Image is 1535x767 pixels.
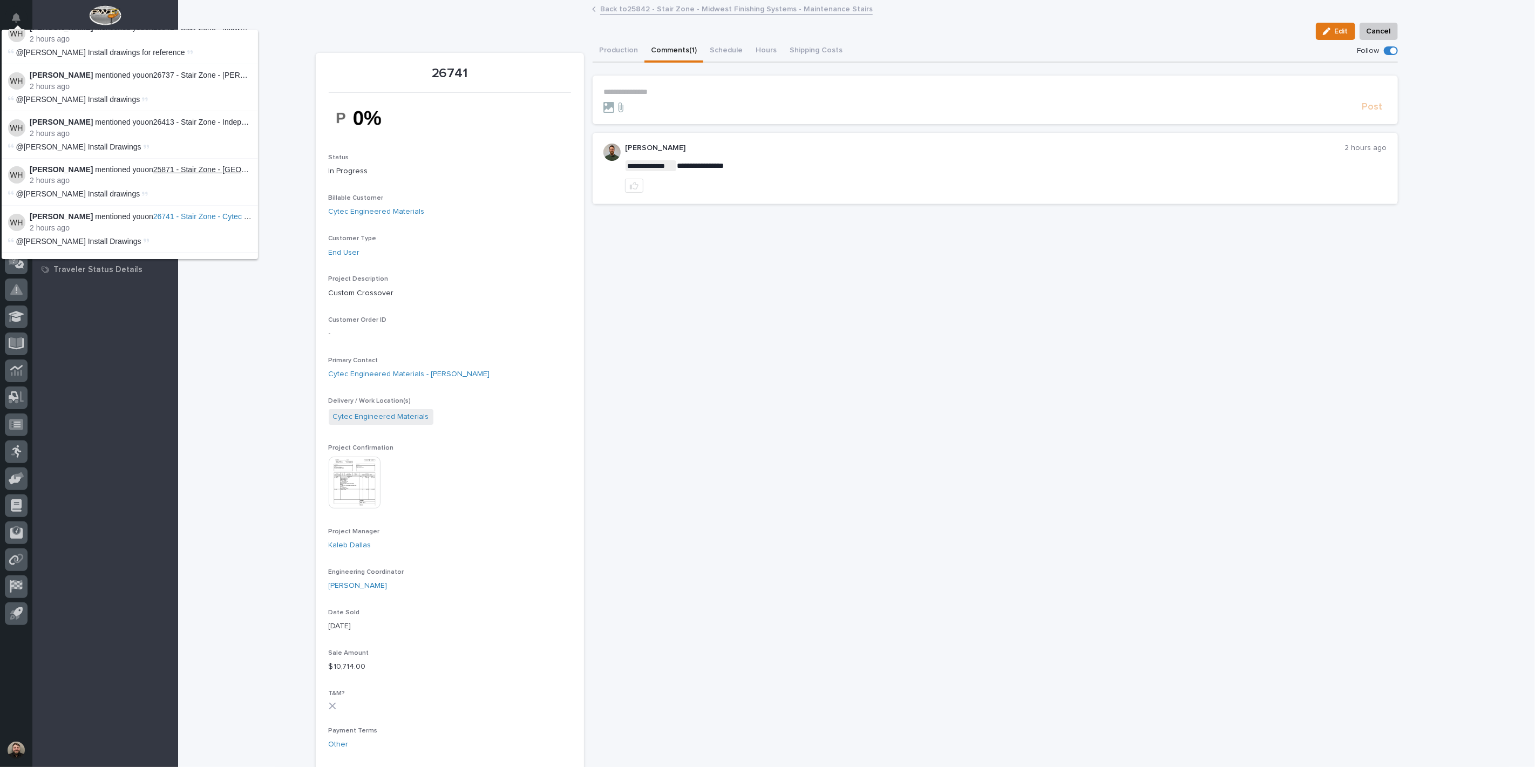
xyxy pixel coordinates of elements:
[329,445,394,451] span: Project Confirmation
[333,411,429,423] a: Cytec Engineered Materials
[1358,101,1387,113] button: Post
[30,165,252,174] p: mentioned you on :
[30,129,252,138] p: 2 hours ago
[329,276,389,282] span: Project Description
[32,261,178,277] a: Traveler Status Details
[1362,101,1383,113] span: Post
[153,212,385,221] span: 26741 - Stair Zone - Cytec Engineered Materials - Custom Crossover
[749,40,783,63] button: Hours
[8,25,25,42] img: Wynne Hochstetler
[593,40,644,63] button: Production
[329,569,404,575] span: Engineering Coordinator
[329,195,384,201] span: Billable Customer
[30,71,93,79] strong: [PERSON_NAME]
[1316,23,1355,40] button: Edit
[329,154,349,161] span: Status
[153,118,429,126] a: 26413 - Stair Zone - Independent Contracting Company - WVU Stair Replacement
[30,176,252,185] p: 2 hours ago
[1357,46,1380,56] p: Follow
[329,247,360,259] a: End User
[5,6,28,29] button: Notifications
[644,40,703,63] button: Comments (1)
[329,66,571,82] p: 26741
[329,690,345,697] span: T&M?
[329,317,387,323] span: Customer Order ID
[16,48,185,57] span: @[PERSON_NAME] Install drawings for reference
[329,609,360,616] span: Date Sold
[30,118,93,126] strong: [PERSON_NAME]
[8,119,25,137] img: Wynne Hochstetler
[30,118,252,127] p: mentioned you on :
[329,540,371,551] a: Kaleb Dallas
[30,71,252,80] p: mentioned you on :
[603,144,621,161] img: AATXAJw4slNr5ea0WduZQVIpKGhdapBAGQ9xVsOeEvl5=s96-c
[600,2,873,15] a: Back to25842 - Stair Zone - Midwest Finishing Systems - Maintenance Stairs
[8,166,25,184] img: Wynne Hochstetler
[329,650,369,656] span: Sale Amount
[30,82,252,91] p: 2 hours ago
[329,235,377,242] span: Customer Type
[30,212,93,221] strong: [PERSON_NAME]
[329,621,571,632] p: [DATE]
[1345,144,1387,153] p: 2 hours ago
[329,328,571,340] p: -
[329,357,378,364] span: Primary Contact
[783,40,849,63] button: Shipping Costs
[30,165,93,174] strong: [PERSON_NAME]
[329,206,425,218] a: Cytec Engineered Materials
[16,189,140,198] span: @[PERSON_NAME] Install drawings
[329,528,380,535] span: Project Manager
[16,142,141,151] span: @[PERSON_NAME] Install Drawings
[329,728,378,734] span: Payment Terms
[89,5,121,25] img: Workspace Logo
[329,398,411,404] span: Delivery / Work Location(s)
[8,214,25,231] img: Wynne Hochstetler
[153,165,517,174] a: 25871 - Stair Zone - [GEOGRAPHIC_DATA] LLC - [GEOGRAPHIC_DATA] Storage - [GEOGRAPHIC_DATA]
[703,40,749,63] button: Schedule
[329,166,571,177] p: In Progress
[329,99,410,137] img: Sojkxf5RAwEX_ASRo9kW_900Y3pjizgrSsgyoIGX93g
[1360,23,1398,40] button: Cancel
[30,35,252,44] p: 2 hours ago
[5,739,28,762] button: users-avatar
[16,237,141,246] span: @[PERSON_NAME] Install Drawings
[329,739,349,750] a: Other
[13,13,28,30] div: Notifications
[53,265,142,275] p: Traveler Status Details
[329,580,388,592] a: [PERSON_NAME]
[16,95,140,104] span: @[PERSON_NAME] Install drawings
[8,72,25,90] img: Wynne Hochstetler
[1367,25,1391,38] span: Cancel
[329,288,571,299] p: Custom Crossover
[30,223,252,233] p: 2 hours ago
[30,212,252,221] p: mentioned you on :
[329,369,490,380] a: Cytec Engineered Materials - [PERSON_NAME]
[329,661,571,673] p: $ 10,714.00
[1335,26,1348,36] span: Edit
[625,179,643,193] button: like this post
[153,71,379,79] a: 26737 - Stair Zone - [PERSON_NAME] Construction - Straight Stair
[625,144,1345,153] p: [PERSON_NAME]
